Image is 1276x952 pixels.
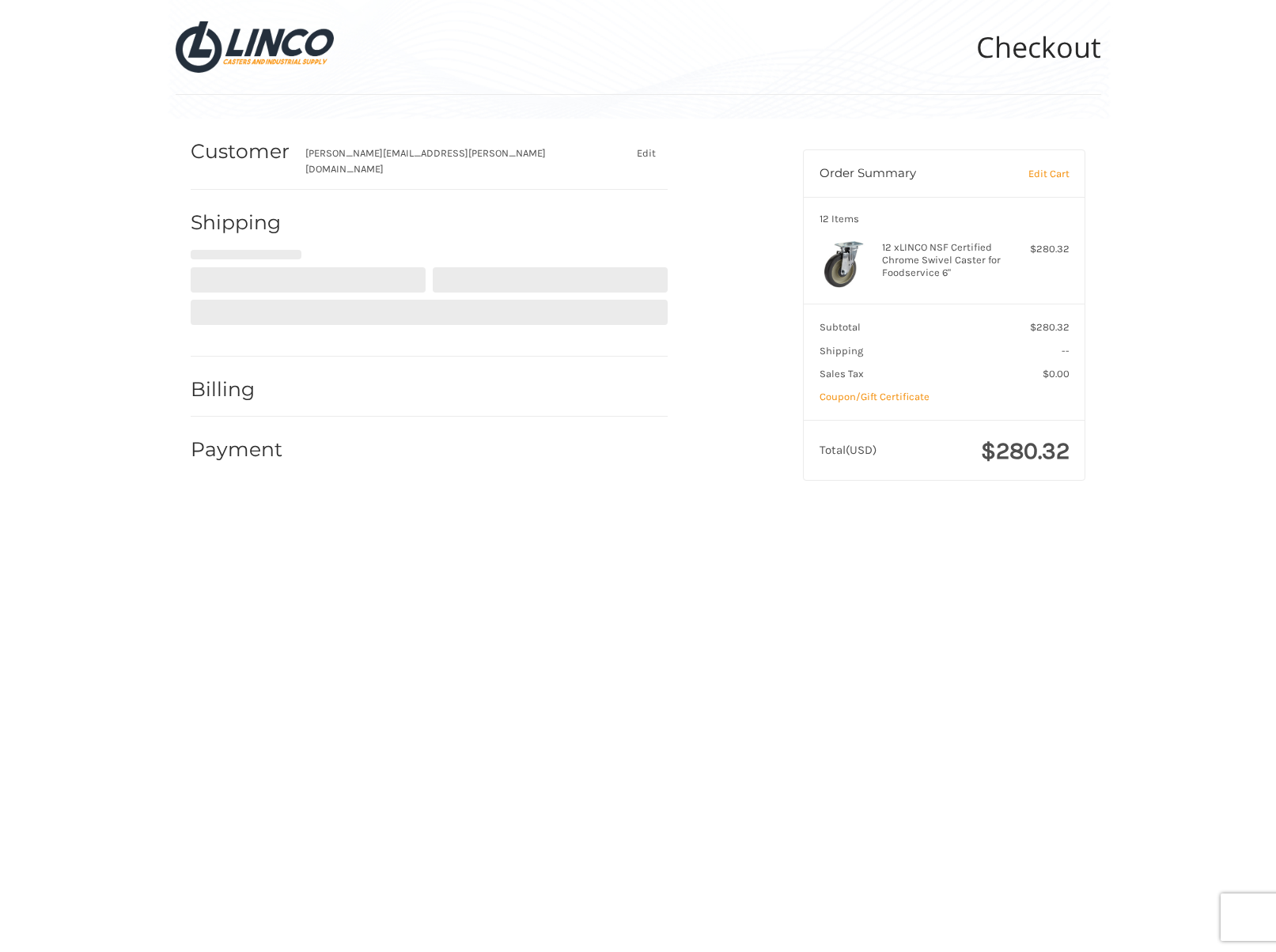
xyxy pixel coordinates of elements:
[820,213,1070,225] h3: 12 Items
[820,391,930,402] a: Coupon/Gift Certificate
[981,436,1070,465] span: $280.32
[1062,345,1070,357] span: --
[624,142,668,164] button: Edit
[1007,241,1070,257] div: $280.32
[191,377,283,402] h2: Billing
[994,166,1069,182] a: Edit Cart
[1030,321,1070,333] span: $280.32
[976,29,1101,65] h1: Checkout
[820,345,863,357] span: Shipping
[176,21,334,72] img: LINCO CASTERS & INDUSTRIAL SUPPLY
[820,443,877,457] span: Total (USD)
[820,321,861,333] span: Subtotal
[191,210,283,235] h2: Shipping
[1043,368,1070,380] span: $0.00
[820,166,995,182] h3: Order Summary
[191,139,290,164] h2: Customer
[882,241,1003,280] h4: 12 x LINCO NSF Certified Chrome Swivel Caster for Foodservice 6"
[191,437,283,462] h2: Payment
[305,145,594,176] div: [PERSON_NAME][EMAIL_ADDRESS][PERSON_NAME][DOMAIN_NAME]
[820,368,864,380] span: Sales Tax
